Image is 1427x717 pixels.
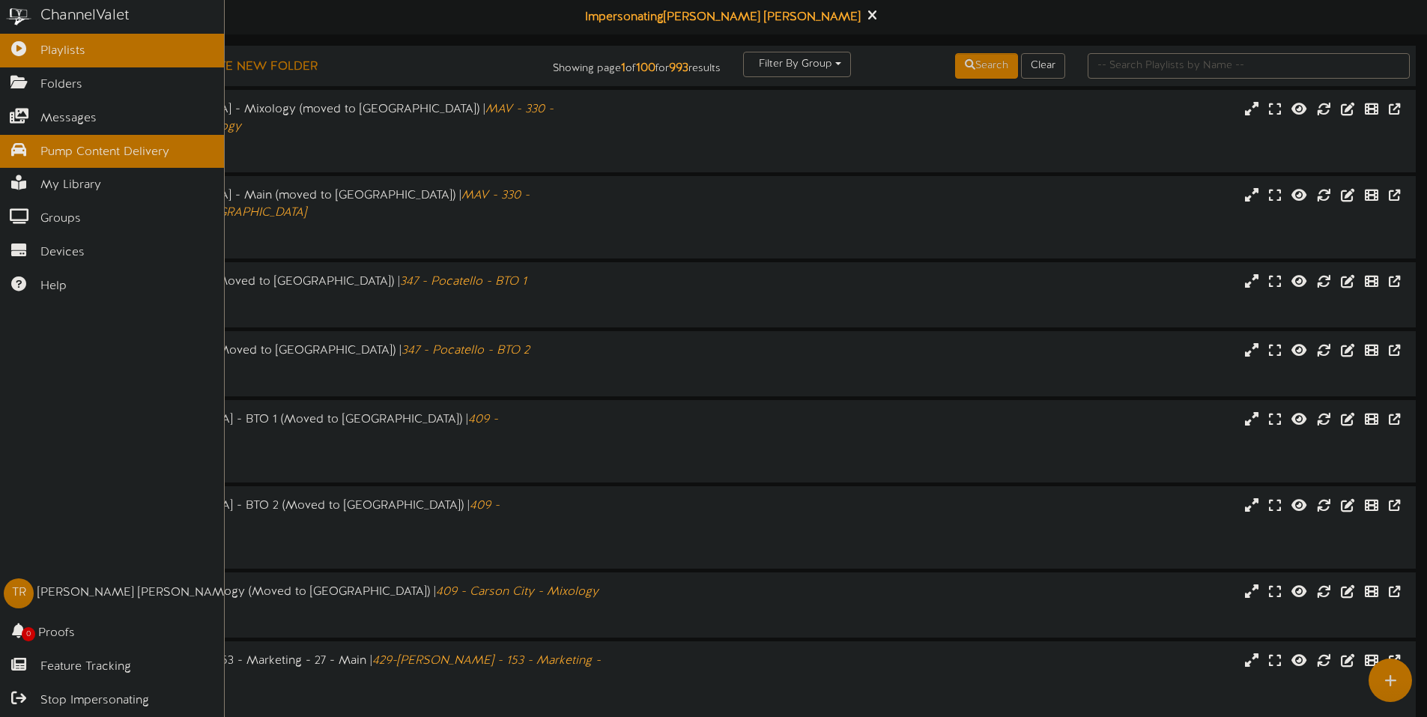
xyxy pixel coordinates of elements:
[40,211,81,228] span: Groups
[60,532,607,545] div: Landscape ( 16:9 )
[60,545,607,557] div: # 7772
[40,5,130,27] div: ChannelValet
[1088,53,1410,79] input: -- Search Playlists by Name --
[40,244,85,261] span: Devices
[60,273,607,291] div: 347 - Pocatello - BTO 1 (Moved to [GEOGRAPHIC_DATA]) |
[60,411,607,446] div: 409 - [GEOGRAPHIC_DATA] - BTO 1 (Moved to [GEOGRAPHIC_DATA]) |
[60,189,530,220] i: MAV - 330 - [GEOGRAPHIC_DATA] - [GEOGRAPHIC_DATA]
[60,372,607,385] div: # 7769
[400,275,527,288] i: 347 - Pocatello - BTO 1
[669,61,688,75] strong: 993
[173,58,322,76] button: Create New Folder
[4,578,34,608] div: TR
[60,290,607,303] div: Landscape ( 16:9 )
[40,43,85,60] span: Playlists
[60,614,607,626] div: # 7770
[60,101,607,136] div: 330 - [GEOGRAPHIC_DATA] - Mixology (moved to [GEOGRAPHIC_DATA]) |
[503,52,732,77] div: Showing page of for results
[955,53,1018,79] button: Search
[22,627,35,641] span: 0
[40,692,149,710] span: Stop Impersonating
[60,459,607,471] div: # 7771
[40,177,101,194] span: My Library
[436,585,599,599] i: 409 - Carson City - Mixology
[60,687,607,700] div: Landscape ( 16:9 )
[621,61,625,75] strong: 1
[60,446,607,459] div: Landscape ( 16:9 )
[60,235,607,247] div: # 7127
[60,700,607,713] div: # 669
[40,144,169,161] span: Pump Content Delivery
[60,187,607,222] div: 330 - [GEOGRAPHIC_DATA] - Main (moved to [GEOGRAPHIC_DATA]) |
[636,61,655,75] strong: 100
[40,278,67,295] span: Help
[40,76,82,94] span: Folders
[40,659,131,676] span: Feature Tracking
[60,584,607,601] div: 409 - Carson City - Mixology (Moved to [GEOGRAPHIC_DATA]) |
[1021,53,1065,79] button: Clear
[60,342,607,360] div: 347 - Pocatello - BTO 2 (Moved to [GEOGRAPHIC_DATA]) |
[40,110,97,127] span: Messages
[60,360,607,372] div: Landscape ( 16:9 )
[38,625,75,642] span: Proofs
[60,148,607,161] div: # 6749
[60,135,607,148] div: Portrait ( 9:16 )
[60,221,607,234] div: Landscape ( 16:9 )
[402,344,530,357] i: 347 - Pocatello - BTO 2
[60,497,607,532] div: 409 - [GEOGRAPHIC_DATA] - BTO 2 (Moved to [GEOGRAPHIC_DATA]) |
[60,303,607,316] div: # 7768
[37,584,234,602] div: [PERSON_NAME] [PERSON_NAME]
[60,653,607,687] div: 429-[PERSON_NAME] - 153 - Marketing - 27 - Main |
[60,601,607,614] div: Landscape ( 16:9 )
[743,52,851,77] button: Filter By Group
